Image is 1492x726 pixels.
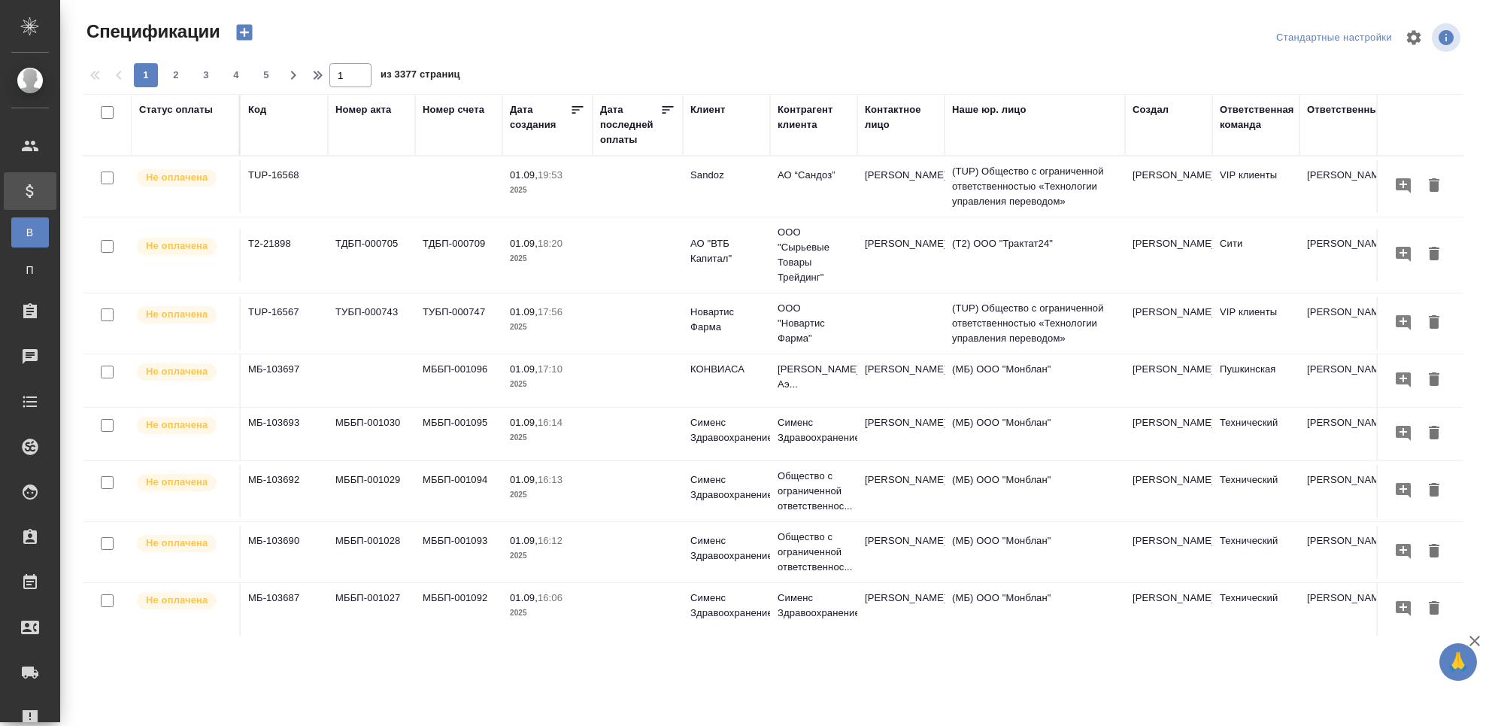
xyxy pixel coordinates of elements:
div: Номер акта [335,102,391,117]
td: МБ-103690 [241,526,328,579]
p: Сименс Здравоохранение [690,415,763,445]
td: Технический [1212,408,1299,460]
div: Дата последней оплаты [600,102,660,147]
td: Технический [1212,465,1299,518]
p: 01.09, [510,417,538,428]
td: [PERSON_NAME] [1299,229,1387,281]
p: Сименс Здравоохранение [690,472,763,503]
span: Посмотреть информацию [1432,23,1463,52]
td: VIP клиенты [1212,160,1299,213]
td: [PERSON_NAME] [857,229,945,281]
td: ТУБП-000743 [328,297,415,350]
p: КОНВИАСА [690,362,763,377]
td: [PERSON_NAME] [857,354,945,407]
div: Ответственная команда [1220,102,1294,132]
div: Дата создания [510,102,570,132]
span: 4 [224,68,248,83]
a: В [11,217,49,248]
td: Т2-21898 [241,229,328,281]
td: VIP клиенты [1212,297,1299,350]
td: МБ-103697 [241,354,328,407]
button: Удалить [1421,538,1447,566]
p: Сименс Здравоохранение [778,591,850,621]
span: из 3377 страниц [381,65,460,87]
td: МББП-001028 [328,526,415,579]
span: П [19,263,41,278]
p: Общество с ограниченной ответственнос... [778,530,850,575]
td: Сити [1212,229,1299,281]
button: Создать [226,20,262,45]
td: [PERSON_NAME] [1299,160,1387,213]
td: [PERSON_NAME] [1125,160,1212,213]
p: Не оплачена [146,593,208,608]
td: Технический [1212,583,1299,636]
td: [PERSON_NAME] [857,583,945,636]
p: Не оплачена [146,475,208,490]
td: МББП-001030 [328,408,415,460]
td: (Т2) ООО "Трактат24" [945,229,1125,281]
td: (МБ) ООО "Монблан" [945,408,1125,460]
p: 01.09, [510,363,538,375]
td: (TUP) Общество с ограниченной ответственностью «Технологии управления переводом» [945,156,1125,217]
td: Пушкинская [1212,354,1299,407]
p: Не оплачена [146,238,208,254]
td: [PERSON_NAME] [1125,465,1212,518]
span: Спецификации [83,20,220,44]
td: [PERSON_NAME] [1299,408,1387,460]
td: МБ-103687 [241,583,328,636]
div: Создал [1133,102,1169,117]
p: 17:56 [538,306,563,317]
button: Удалить [1421,595,1447,623]
td: [PERSON_NAME] [1125,526,1212,579]
p: ООО "Сырьевые Товары Трейдинг" [778,225,850,285]
td: [PERSON_NAME] [857,160,945,213]
p: 01.09, [510,474,538,485]
td: МББП-001029 [328,465,415,518]
p: АО “Сандоз” [778,168,850,183]
p: Не оплачена [146,536,208,551]
p: Не оплачена [146,170,208,185]
td: [PERSON_NAME] [1299,297,1387,350]
td: МББП-001095 [415,408,502,460]
p: 16:14 [538,417,563,428]
td: ТУБП-000747 [415,297,502,350]
p: 2025 [510,488,585,503]
td: МБ-103693 [241,408,328,460]
td: [PERSON_NAME] [1125,408,1212,460]
td: (TUP) Общество с ограниченной ответственностью «Технологии управления переводом» [945,293,1125,354]
p: 2025 [510,430,585,445]
p: 01.09, [510,306,538,317]
p: Общество с ограниченной ответственнос... [778,469,850,514]
div: Код [248,102,266,117]
p: 2025 [510,548,585,563]
td: (МБ) ООО "Монблан" [945,526,1125,579]
button: Удалить [1421,172,1447,200]
div: Клиент [690,102,725,117]
td: [PERSON_NAME] [1125,297,1212,350]
td: TUP-16568 [241,160,328,213]
p: 18:20 [538,238,563,249]
p: Не оплачена [146,307,208,322]
span: 3 [194,68,218,83]
div: Контактное лицо [865,102,937,132]
td: [PERSON_NAME] [857,408,945,460]
p: Не оплачена [146,418,208,433]
p: 01.09, [510,592,538,603]
td: МБ-103692 [241,465,328,518]
td: [PERSON_NAME] [1125,354,1212,407]
button: 5 [254,63,278,87]
div: Номер счета [423,102,484,117]
p: 17:10 [538,363,563,375]
button: Удалить [1421,241,1447,269]
button: Удалить [1421,477,1447,505]
p: Sandoz [690,168,763,183]
div: split button [1272,26,1396,50]
p: 2025 [510,251,585,266]
button: Удалить [1421,366,1447,394]
a: П [11,255,49,285]
td: [PERSON_NAME] [1125,583,1212,636]
p: 01.09, [510,169,538,181]
td: МББП-001094 [415,465,502,518]
p: 16:06 [538,592,563,603]
p: 16:13 [538,474,563,485]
